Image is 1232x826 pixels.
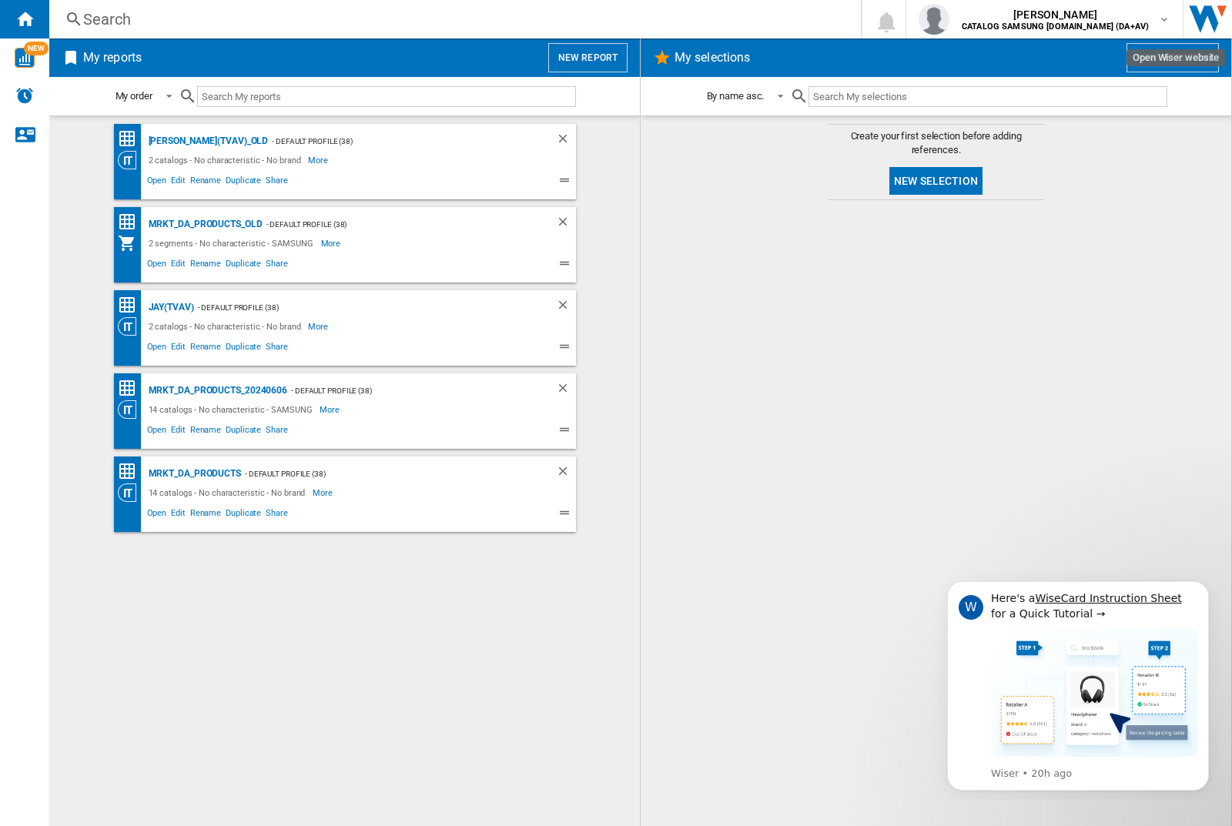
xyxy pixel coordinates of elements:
[962,22,1149,32] b: CATALOG SAMSUNG [DOMAIN_NAME] (DA+AV)
[118,234,145,252] div: My Assortment
[145,234,321,252] div: 2 segments - No characteristic - SAMSUNG
[556,132,576,151] div: Delete
[118,296,145,315] div: Price Matrix
[556,298,576,317] div: Delete
[169,173,188,192] span: Edit
[924,567,1232,800] iframe: Intercom notifications message
[308,317,330,336] span: More
[321,234,343,252] span: More
[548,43,628,72] button: New report
[118,212,145,232] div: Price Matrix
[169,423,188,441] span: Edit
[15,48,35,68] img: wise-card.svg
[962,7,1149,22] span: [PERSON_NAME]
[223,506,263,524] span: Duplicate
[145,151,309,169] div: 2 catalogs - No characteristic - No brand
[320,400,342,419] span: More
[287,381,524,400] div: - Default profile (38)
[223,256,263,275] span: Duplicate
[313,483,335,502] span: More
[145,423,169,441] span: Open
[145,317,309,336] div: 2 catalogs - No characteristic - No brand
[263,339,290,358] span: Share
[145,400,320,419] div: 14 catalogs - No characteristic - SAMSUNG
[556,215,576,234] div: Delete
[118,483,145,502] div: Category View
[263,256,290,275] span: Share
[24,42,49,55] span: NEW
[169,506,188,524] span: Edit
[118,129,145,149] div: Price Matrix
[808,86,1167,107] input: Search My selections
[197,86,576,107] input: Search My reports
[707,90,765,102] div: By name asc.
[308,151,330,169] span: More
[241,464,525,483] div: - Default profile (38)
[556,464,576,483] div: Delete
[188,506,223,524] span: Rename
[145,339,169,358] span: Open
[263,423,290,441] span: Share
[223,339,263,358] span: Duplicate
[263,215,525,234] div: - Default profile (38)
[188,173,223,192] span: Rename
[145,132,269,151] div: [PERSON_NAME](TVAV)_old
[118,379,145,398] div: Price Matrix
[80,43,145,72] h2: My reports
[263,173,290,192] span: Share
[919,4,949,35] img: profile.jpg
[194,298,525,317] div: - Default profile (38)
[145,506,169,524] span: Open
[145,464,241,483] div: MRKT_DA_PRODUCTS
[1127,43,1219,72] button: New selection
[145,483,313,502] div: 14 catalogs - No characteristic - No brand
[829,129,1044,157] span: Create your first selection before adding references.
[145,256,169,275] span: Open
[118,462,145,481] div: Price Matrix
[118,151,145,169] div: Category View
[263,506,290,524] span: Share
[671,43,753,72] h2: My selections
[145,215,263,234] div: MRKT_DA_PRODUCTS_OLD
[115,90,152,102] div: My order
[118,317,145,336] div: Category View
[145,298,194,317] div: JAY(TVAV)
[145,381,288,400] div: MRKT_DA_PRODUCTS_20240606
[145,173,169,192] span: Open
[118,400,145,419] div: Category View
[83,8,821,30] div: Search
[889,167,983,195] button: New selection
[556,381,576,400] div: Delete
[188,423,223,441] span: Rename
[223,173,263,192] span: Duplicate
[188,256,223,275] span: Rename
[15,86,34,105] img: alerts-logo.svg
[223,423,263,441] span: Duplicate
[169,256,188,275] span: Edit
[169,339,188,358] span: Edit
[188,339,223,358] span: Rename
[268,132,524,151] div: - Default profile (38)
